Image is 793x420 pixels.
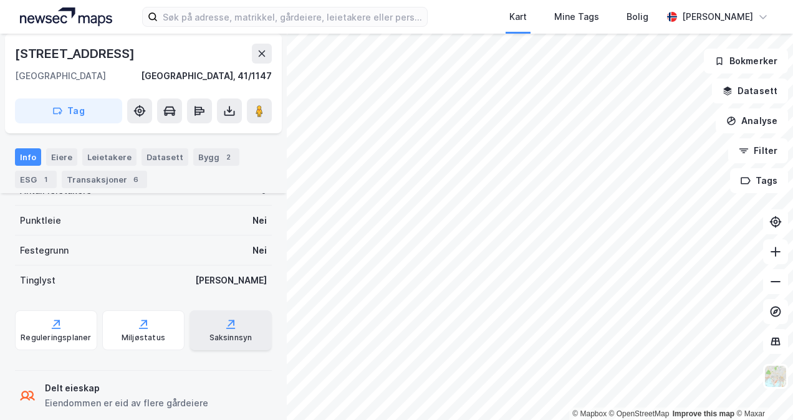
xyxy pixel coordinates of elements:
[39,173,52,186] div: 1
[21,333,91,343] div: Reguleringsplaner
[716,108,788,133] button: Analyse
[20,7,112,26] img: logo.a4113a55bc3d86da70a041830d287a7e.svg
[222,151,234,163] div: 2
[142,148,188,166] div: Datasett
[141,69,272,84] div: [GEOGRAPHIC_DATA], 41/1147
[15,98,122,123] button: Tag
[627,9,648,24] div: Bolig
[731,360,793,420] div: Kontrollprogram for chat
[130,173,142,186] div: 6
[82,148,137,166] div: Leietakere
[158,7,426,26] input: Søk på adresse, matrikkel, gårdeiere, leietakere eller personer
[509,9,527,24] div: Kart
[45,396,208,411] div: Eiendommen er eid av flere gårdeiere
[122,333,165,343] div: Miljøstatus
[673,409,734,418] a: Improve this map
[193,148,239,166] div: Bygg
[209,333,252,343] div: Saksinnsyn
[704,49,788,74] button: Bokmerker
[728,138,788,163] button: Filter
[20,243,69,258] div: Festegrunn
[682,9,753,24] div: [PERSON_NAME]
[252,243,267,258] div: Nei
[15,148,41,166] div: Info
[45,381,208,396] div: Delt eieskap
[572,409,607,418] a: Mapbox
[20,213,61,228] div: Punktleie
[15,171,57,188] div: ESG
[609,409,670,418] a: OpenStreetMap
[195,273,267,288] div: [PERSON_NAME]
[15,69,106,84] div: [GEOGRAPHIC_DATA]
[15,44,137,64] div: [STREET_ADDRESS]
[252,213,267,228] div: Nei
[62,171,147,188] div: Transaksjoner
[46,148,77,166] div: Eiere
[712,79,788,103] button: Datasett
[554,9,599,24] div: Mine Tags
[730,168,788,193] button: Tags
[20,273,55,288] div: Tinglyst
[731,360,793,420] iframe: Chat Widget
